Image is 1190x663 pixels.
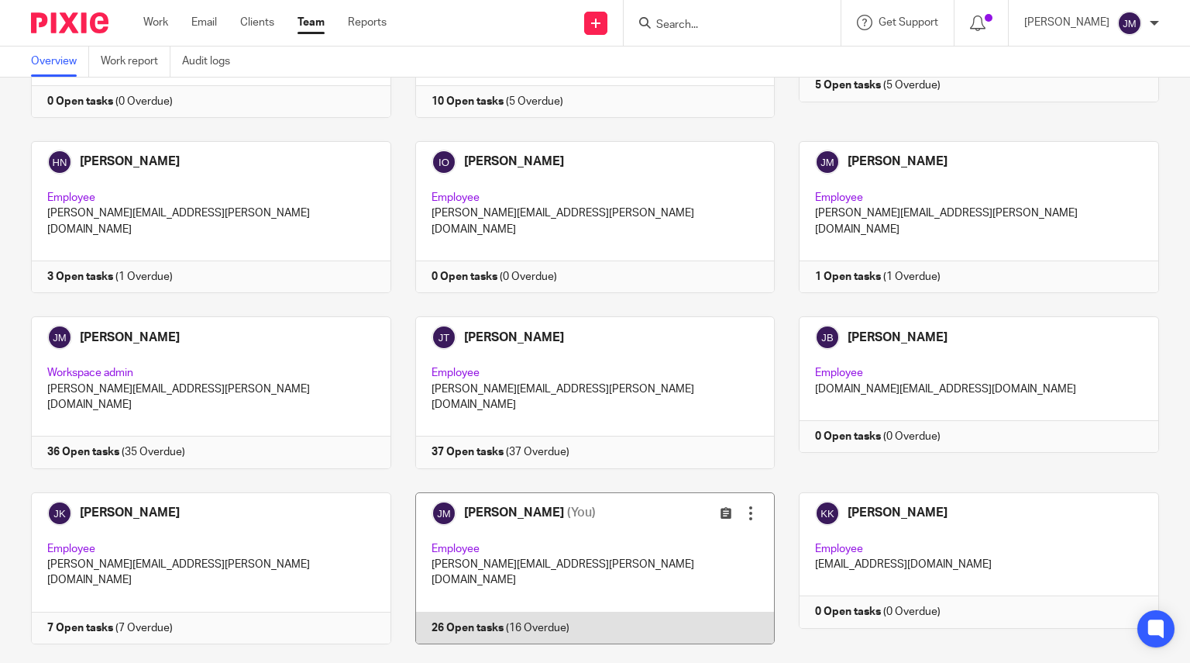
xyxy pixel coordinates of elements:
[143,15,168,30] a: Work
[31,47,89,77] a: Overview
[1117,11,1142,36] img: svg%3E
[655,19,794,33] input: Search
[191,15,217,30] a: Email
[297,15,325,30] a: Team
[1024,15,1109,30] p: [PERSON_NAME]
[240,15,274,30] a: Clients
[348,15,387,30] a: Reports
[879,17,938,28] span: Get Support
[31,12,108,33] img: Pixie
[182,47,242,77] a: Audit logs
[101,47,170,77] a: Work report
